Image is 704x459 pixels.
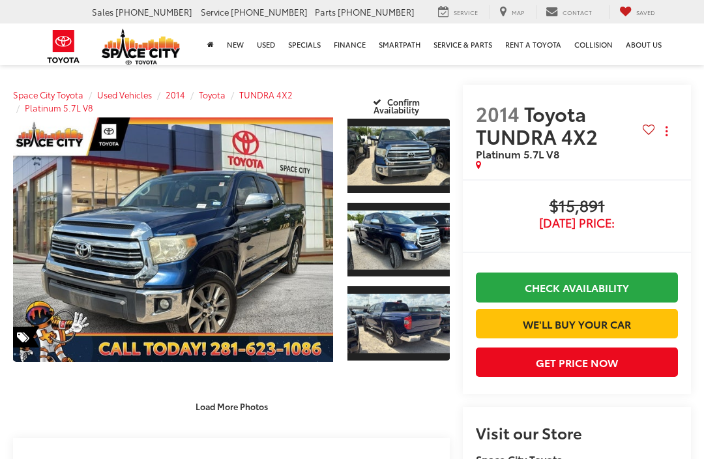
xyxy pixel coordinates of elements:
span: Special [13,327,39,348]
a: Platinum 5.7L V8 [25,102,93,113]
span: Map [512,8,524,16]
img: 2014 Toyota TUNDRA 4X2 Platinum 5.7L V8 [347,294,451,353]
span: 2014 [476,99,520,127]
span: Toyota TUNDRA 4X2 [476,99,602,150]
a: Map [490,5,534,19]
span: Service [201,6,229,18]
span: Confirm Availability [374,96,420,115]
a: Expand Photo 2 [347,201,450,278]
span: Service [454,8,478,16]
a: We'll Buy Your Car [476,309,678,338]
img: 2014 Toyota TUNDRA 4X2 Platinum 5.7L V8 [10,117,336,363]
button: Actions [655,120,678,143]
a: Check Availability [476,273,678,302]
a: About Us [619,23,668,65]
a: Service & Parts [427,23,499,65]
button: Load More Photos [186,395,277,418]
a: TUNDRA 4X2 [239,89,293,100]
span: [DATE] Price: [476,216,678,229]
span: Parts [315,6,336,18]
span: Saved [636,8,655,16]
a: Toyota [199,89,226,100]
a: Contact [536,5,602,19]
a: Specials [282,23,327,65]
span: Platinum 5.7L V8 [476,146,559,161]
a: SmartPath [372,23,427,65]
span: [PHONE_NUMBER] [231,6,308,18]
span: Contact [563,8,592,16]
a: New [220,23,250,65]
span: dropdown dots [666,126,667,136]
button: Get Price Now [476,348,678,377]
a: Rent a Toyota [499,23,568,65]
a: My Saved Vehicles [609,5,665,19]
a: Service [428,5,488,19]
h2: Visit our Store [476,424,678,441]
span: $15,891 [476,197,678,216]
img: 2014 Toyota TUNDRA 4X2 Platinum 5.7L V8 [347,126,451,185]
a: 2014 [166,89,185,100]
span: [PHONE_NUMBER] [338,6,415,18]
a: Expand Photo 3 [347,285,450,362]
span: Sales [92,6,113,18]
span: [PHONE_NUMBER] [115,6,192,18]
a: Home [201,23,220,65]
a: Expand Photo 0 [13,117,333,362]
img: Toyota [39,25,88,68]
a: Finance [327,23,372,65]
button: Confirm Availability [346,90,450,113]
a: Space City Toyota [13,89,83,100]
a: Used [250,23,282,65]
a: Collision [568,23,619,65]
a: Used Vehicles [97,89,152,100]
a: Expand Photo 1 [347,117,450,194]
img: Space City Toyota [102,29,180,65]
img: 2014 Toyota TUNDRA 4X2 Platinum 5.7L V8 [347,210,451,269]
